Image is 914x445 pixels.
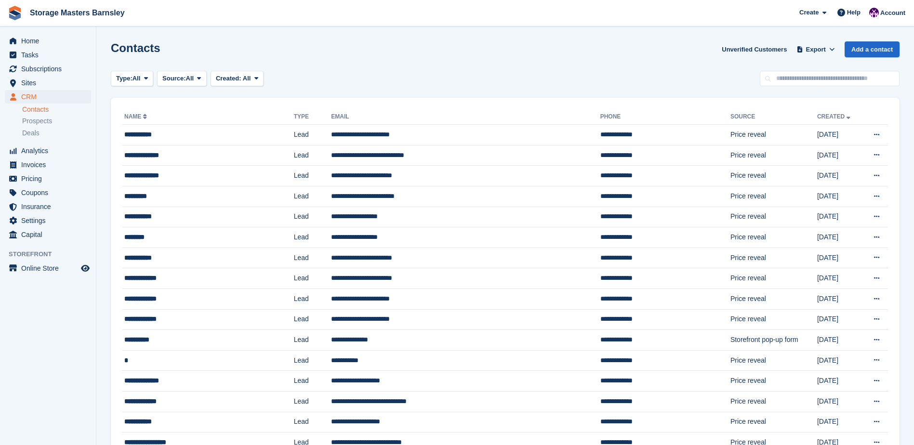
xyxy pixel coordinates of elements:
td: Price reveal [730,125,817,145]
a: menu [5,262,91,275]
td: Price reveal [730,371,817,392]
a: menu [5,158,91,171]
td: Price reveal [730,207,817,227]
td: [DATE] [817,268,862,289]
td: Lead [294,288,331,309]
td: [DATE] [817,227,862,248]
span: Export [806,45,826,54]
td: Lead [294,371,331,392]
span: Type: [116,74,132,83]
a: Storage Masters Barnsley [26,5,129,21]
span: Account [880,8,905,18]
span: Sites [21,76,79,90]
td: Lead [294,207,331,227]
a: menu [5,90,91,104]
td: Lead [294,125,331,145]
a: menu [5,144,91,157]
a: Created [817,113,852,120]
button: Created: All [211,71,264,87]
a: menu [5,228,91,241]
td: Price reveal [730,248,817,268]
td: Lead [294,145,331,166]
a: Name [124,113,149,120]
td: Price reveal [730,288,817,309]
td: [DATE] [817,186,862,207]
span: Invoices [21,158,79,171]
span: Create [799,8,819,17]
td: [DATE] [817,145,862,166]
a: Deals [22,128,91,138]
span: Created: [216,75,241,82]
td: Price reveal [730,268,817,289]
td: [DATE] [817,207,862,227]
td: [DATE] [817,309,862,330]
a: menu [5,214,91,227]
td: Price reveal [730,186,817,207]
span: Home [21,34,79,48]
th: Email [331,109,600,125]
span: Online Store [21,262,79,275]
span: Help [847,8,861,17]
td: Lead [294,391,331,412]
a: Contacts [22,105,91,114]
img: stora-icon-8386f47178a22dfd0bd8f6a31ec36ba5ce8667c1dd55bd0f319d3a0aa187defe.svg [8,6,22,20]
span: All [243,75,251,82]
a: menu [5,48,91,62]
span: CRM [21,90,79,104]
span: Capital [21,228,79,241]
span: Prospects [22,117,52,126]
span: Tasks [21,48,79,62]
td: Lead [294,350,331,371]
td: [DATE] [817,371,862,392]
span: Deals [22,129,40,138]
a: Prospects [22,116,91,126]
td: Price reveal [730,391,817,412]
span: All [132,74,141,83]
span: Analytics [21,144,79,157]
td: Price reveal [730,145,817,166]
th: Phone [600,109,730,125]
td: [DATE] [817,330,862,351]
span: Pricing [21,172,79,185]
a: menu [5,200,91,213]
a: Add a contact [845,41,900,57]
button: Type: All [111,71,153,87]
span: All [186,74,194,83]
a: Preview store [79,262,91,274]
td: Lead [294,309,331,330]
span: Coupons [21,186,79,199]
a: menu [5,186,91,199]
td: Lead [294,248,331,268]
td: Lead [294,268,331,289]
th: Type [294,109,331,125]
h1: Contacts [111,41,160,54]
span: Insurance [21,200,79,213]
td: [DATE] [817,125,862,145]
td: Lead [294,330,331,351]
td: Price reveal [730,309,817,330]
td: [DATE] [817,288,862,309]
td: Price reveal [730,350,817,371]
td: [DATE] [817,166,862,186]
a: menu [5,34,91,48]
td: Lead [294,186,331,207]
td: Lead [294,166,331,186]
td: Price reveal [730,412,817,432]
td: [DATE] [817,412,862,432]
a: menu [5,62,91,76]
span: Subscriptions [21,62,79,76]
td: Price reveal [730,166,817,186]
td: Price reveal [730,227,817,248]
img: Louise Masters [869,8,879,17]
a: Unverified Customers [718,41,791,57]
a: menu [5,76,91,90]
td: Lead [294,412,331,432]
td: [DATE] [817,391,862,412]
span: Settings [21,214,79,227]
td: [DATE] [817,248,862,268]
td: Lead [294,227,331,248]
td: [DATE] [817,350,862,371]
a: menu [5,172,91,185]
button: Source: All [157,71,207,87]
button: Export [795,41,837,57]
